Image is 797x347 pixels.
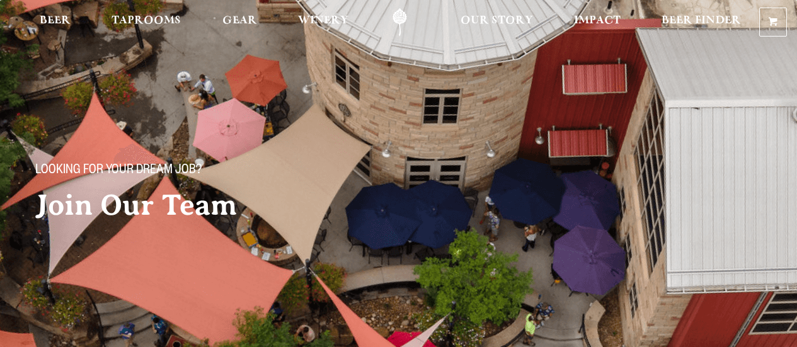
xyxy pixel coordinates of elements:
a: Our Story [452,8,541,37]
span: Gear [222,16,257,26]
span: Looking for your dream job? [35,163,202,179]
a: Beer [32,8,79,37]
a: Impact [566,8,629,37]
a: Taprooms [103,8,189,37]
a: Odell Home [376,8,423,37]
a: Gear [214,8,265,37]
span: Beer Finder [662,16,741,26]
span: Winery [298,16,348,26]
a: Beer Finder [653,8,749,37]
span: Our Story [461,16,533,26]
a: Winery [290,8,357,37]
span: Impact [574,16,621,26]
h2: Join Our Team [35,190,428,221]
span: Taprooms [112,16,181,26]
span: Beer [40,16,71,26]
